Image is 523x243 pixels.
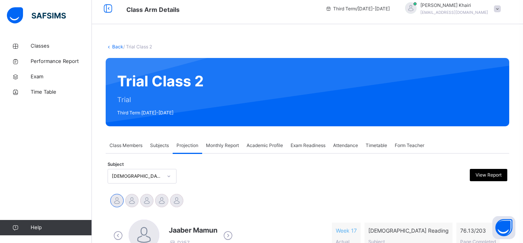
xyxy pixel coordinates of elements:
span: 76.13 / 203 [460,226,496,235]
span: Performance Report [31,58,92,65]
button: Open asap [492,216,515,239]
span: [DEMOGRAPHIC_DATA] Reading [368,226,449,235]
span: [PERSON_NAME] Khairi [420,2,488,9]
span: Class Members [110,142,142,149]
span: Subject [108,161,124,168]
span: / Trial Class 2 [123,44,152,50]
span: Exam Readiness [291,142,325,149]
span: Timetable [366,142,387,149]
span: Subjects [150,142,169,149]
div: Hafiz YusufKhairi [397,2,505,16]
span: Form Teacher [395,142,424,149]
span: Help [31,224,92,231]
span: Academic Profile [247,142,283,149]
span: Jaaber Mamun [169,225,217,235]
span: session/term information [325,5,390,12]
span: Week 17 [336,226,357,235]
span: Exam [31,73,92,81]
span: Class Arm Details [126,6,180,13]
span: Attendance [333,142,358,149]
div: [DEMOGRAPHIC_DATA] Reading (007) [112,173,162,180]
span: Monthly Report [206,142,239,149]
span: Projection [177,142,198,149]
span: Classes [31,42,92,50]
a: Back [112,44,123,50]
img: safsims [7,7,66,23]
span: [EMAIL_ADDRESS][DOMAIN_NAME] [420,10,488,15]
span: Time Table [31,88,92,96]
span: View Report [476,172,502,179]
